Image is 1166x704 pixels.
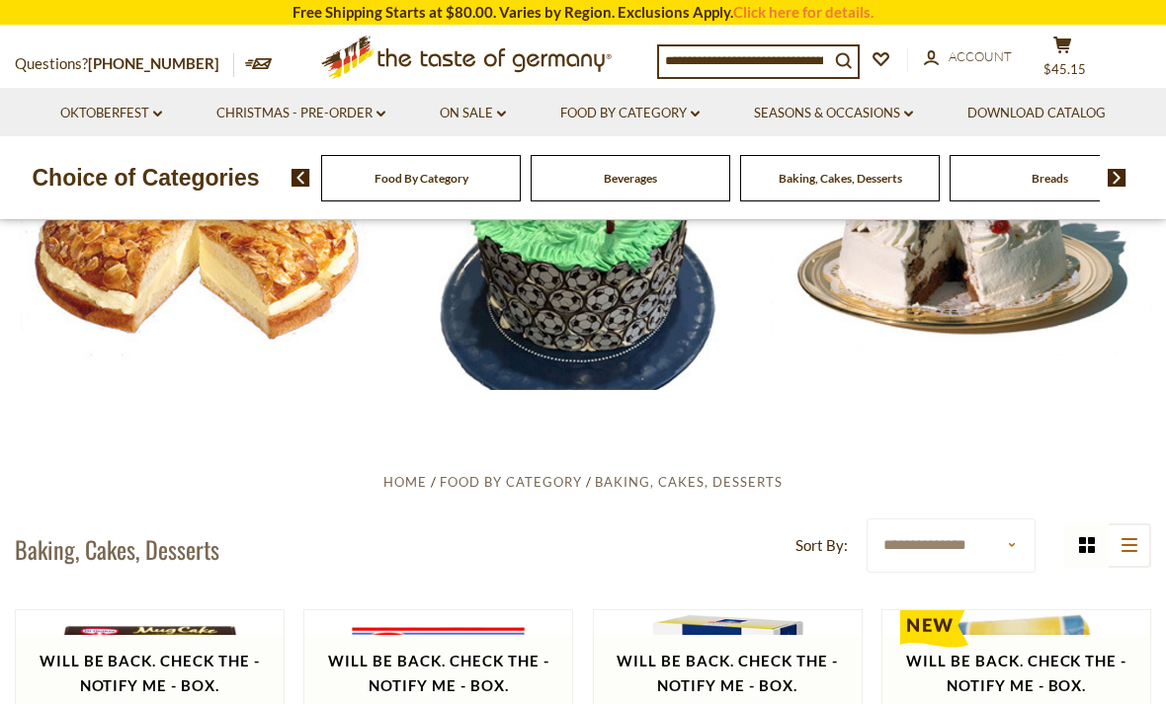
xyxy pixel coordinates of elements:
img: next arrow [1108,169,1126,187]
a: Christmas - PRE-ORDER [216,103,385,124]
a: Download Catalog [967,103,1106,124]
a: [PHONE_NUMBER] [88,54,219,72]
a: On Sale [440,103,506,124]
a: Seasons & Occasions [754,103,913,124]
a: Baking, Cakes, Desserts [779,171,902,186]
span: Account [949,48,1012,64]
a: Account [924,46,1012,68]
a: Baking, Cakes, Desserts [595,474,783,490]
a: Home [383,474,427,490]
a: Food By Category [440,474,582,490]
label: Sort By: [795,533,848,558]
p: Questions? [15,51,234,77]
img: previous arrow [291,169,310,187]
a: Click here for details. [733,3,874,21]
a: Food By Category [375,171,468,186]
span: $45.15 [1043,61,1086,77]
a: Food By Category [560,103,700,124]
a: Beverages [604,171,657,186]
h1: Baking, Cakes, Desserts [15,534,219,564]
a: Oktoberfest [60,103,162,124]
button: $45.15 [1033,36,1092,85]
a: Breads [1032,171,1068,186]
